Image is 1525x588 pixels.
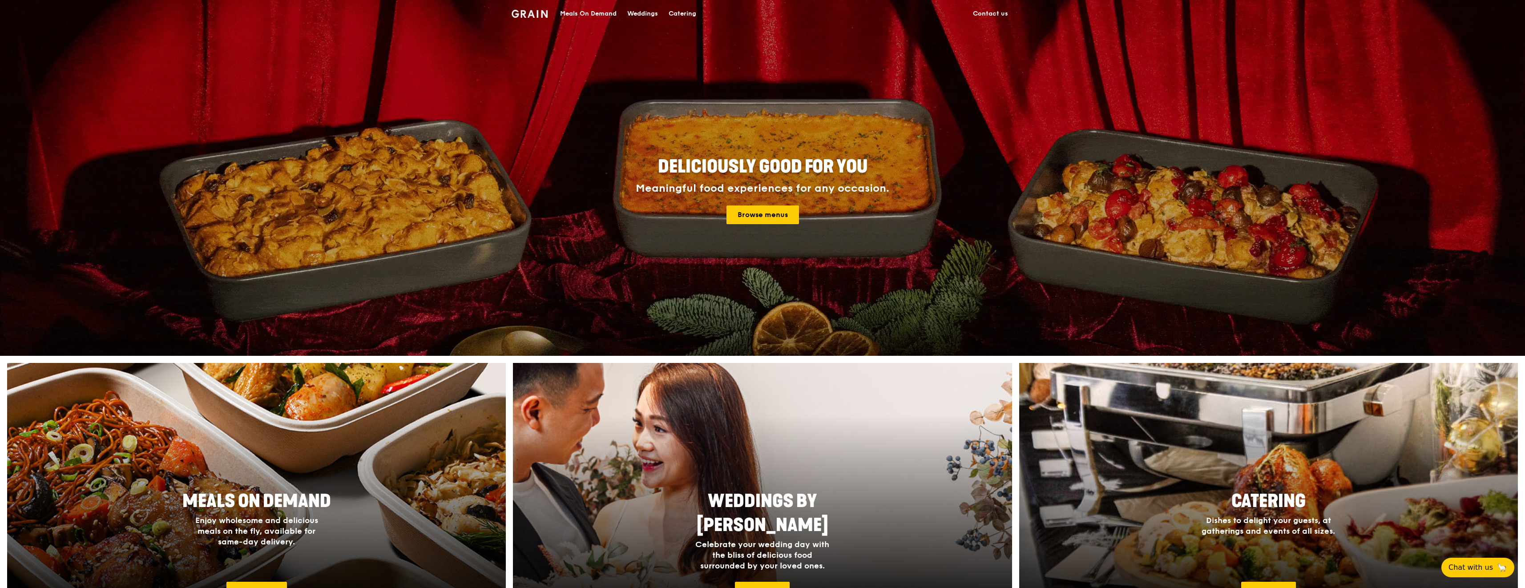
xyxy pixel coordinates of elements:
[1231,491,1306,512] span: Catering
[968,0,1013,27] a: Contact us
[1497,562,1507,573] span: 🦙
[726,205,799,224] a: Browse menus
[1441,558,1514,577] button: Chat with us🦙
[195,516,318,547] span: Enjoy wholesome and delicious meals on the fly, available for same-day delivery.
[560,0,617,27] div: Meals On Demand
[512,10,548,18] img: Grain
[602,182,923,195] div: Meaningful food experiences for any occasion.
[663,0,702,27] a: Catering
[622,0,663,27] a: Weddings
[695,540,829,571] span: Celebrate your wedding day with the bliss of delicious food surrounded by your loved ones.
[669,0,696,27] div: Catering
[627,0,658,27] div: Weddings
[182,491,331,512] span: Meals On Demand
[1448,562,1493,573] span: Chat with us
[697,491,828,536] span: Weddings by [PERSON_NAME]
[1202,516,1335,536] span: Dishes to delight your guests, at gatherings and events of all sizes.
[658,156,867,177] span: Deliciously good for you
